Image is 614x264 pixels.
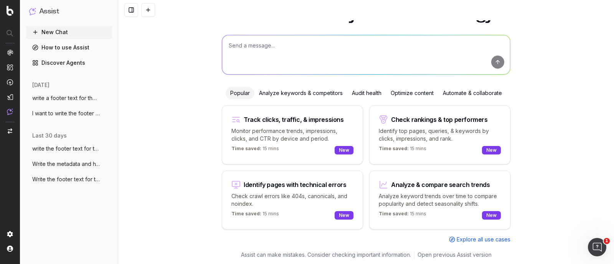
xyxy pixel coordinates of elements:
[604,238,610,244] span: 1
[32,175,100,183] span: Write the footer text for the url: https
[32,132,67,139] span: last 30 days
[244,116,344,123] div: Track clicks, traffic, & impressions
[379,192,501,208] p: Analyze keyword trends over time to compare popularity and detect seasonality shifts.
[241,251,411,259] p: Assist can make mistakes. Consider checking important information.
[231,211,261,216] span: Time saved:
[379,146,426,155] p: 15 mins
[39,6,59,17] h1: Assist
[226,87,254,99] div: Popular
[231,146,279,155] p: 15 mins
[32,110,100,117] span: I want to write the footer text for the
[7,246,13,252] img: My account
[482,211,501,220] div: New
[379,211,409,216] span: Time saved:
[29,8,36,15] img: Assist
[418,251,492,259] a: Open previous Assist version
[26,26,112,38] button: New Chat
[32,160,100,168] span: Write the metadata and h1 for the url ht
[32,94,100,102] span: write a footer text for the url: https:/
[8,128,12,134] img: Switch project
[7,49,13,56] img: Analytics
[231,127,353,143] p: Monitor performance trends, impressions, clicks, and CTR by device and period.
[26,173,112,185] button: Write the footer text for the url: https
[379,127,501,143] p: Identify top pages, queries, & keywords by clicks, impressions, and rank.
[26,158,112,170] button: Write the metadata and h1 for the url ht
[347,87,386,99] div: Audit health
[482,146,501,154] div: New
[254,87,347,99] div: Analyze keywords & competitors
[26,107,112,120] button: I want to write the footer text for the
[26,143,112,155] button: write the footer text for the url: https
[244,182,347,188] div: Identify pages with technical errors
[26,57,112,69] a: Discover Agents
[7,6,13,16] img: Botify logo
[391,182,490,188] div: Analyze & compare search trends
[26,41,112,54] a: How to use Assist
[231,211,279,220] p: 15 mins
[335,211,353,220] div: New
[438,87,507,99] div: Automate & collaborate
[7,94,13,100] img: Studio
[391,116,488,123] div: Check rankings & top performers
[231,192,353,208] p: Check crawl errors like 404s, canonicals, and noindex.
[231,146,261,151] span: Time saved:
[449,236,510,243] a: Explore all use cases
[7,231,13,237] img: Setting
[29,6,109,17] button: Assist
[379,146,409,151] span: Time saved:
[7,64,13,71] img: Intelligence
[26,92,112,104] button: write a footer text for the url: https:/
[588,238,606,256] iframe: Intercom live chat
[379,211,426,220] p: 15 mins
[32,145,100,152] span: write the footer text for the url: https
[335,146,353,154] div: New
[32,81,50,89] span: [DATE]
[386,87,438,99] div: Optimize content
[7,108,13,115] img: Assist
[7,79,13,85] img: Activation
[457,236,510,243] span: Explore all use cases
